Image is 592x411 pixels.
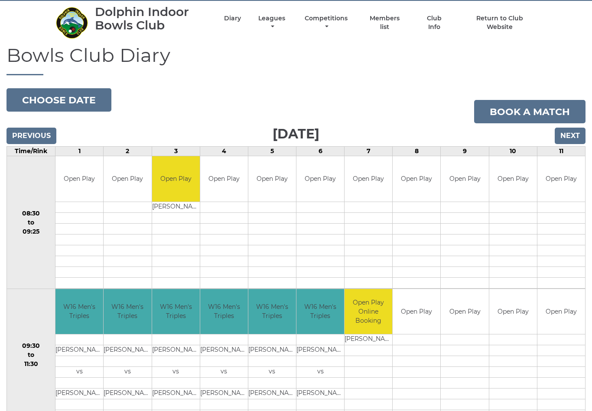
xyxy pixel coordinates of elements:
td: Open Play [393,156,440,202]
td: [PERSON_NAME] [296,345,344,356]
td: [PERSON_NAME] [55,389,103,399]
a: Book a match [474,100,585,123]
td: 7 [345,147,393,156]
img: Dolphin Indoor Bowls Club [55,6,88,39]
a: Club Info [420,14,448,31]
td: 08:30 to 09:25 [7,156,55,289]
td: [PERSON_NAME] [152,202,200,212]
input: Next [555,128,585,144]
td: Open Play [441,289,488,334]
td: Open Play [393,289,440,334]
td: Time/Rink [7,147,55,156]
td: [PERSON_NAME] [248,389,296,399]
div: Dolphin Indoor Bowls Club [95,5,209,32]
td: Open Play [55,156,103,202]
td: Open Play [441,156,488,202]
td: Open Play [345,156,392,202]
td: W16 Men's Triples [104,289,151,334]
td: [PERSON_NAME] [296,389,344,399]
td: vs [152,367,200,378]
td: Open Play [200,156,248,202]
td: vs [296,367,344,378]
td: 8 [393,147,441,156]
button: Choose date [7,88,111,112]
td: vs [104,367,151,378]
a: Diary [224,14,241,22]
td: [PERSON_NAME] [345,334,392,345]
input: Previous [7,128,56,144]
a: Return to Club Website [463,14,537,31]
td: Open Play Online Booking [345,289,392,334]
td: 10 [489,147,537,156]
td: Open Play [537,156,585,202]
a: Leagues [256,14,287,31]
td: W16 Men's Triples [248,289,296,334]
td: Open Play [537,289,585,334]
td: [PERSON_NAME] [152,345,200,356]
td: Open Play [489,156,537,202]
td: Open Play [248,156,296,202]
td: [PERSON_NAME] [104,389,151,399]
td: W16 Men's Triples [55,289,103,334]
td: 9 [441,147,489,156]
td: [PERSON_NAME] [200,389,248,399]
a: Members list [365,14,405,31]
td: 5 [248,147,296,156]
td: vs [248,367,296,378]
td: 6 [296,147,345,156]
td: vs [55,367,103,378]
td: [PERSON_NAME] [55,345,103,356]
td: Open Play [296,156,344,202]
a: Competitions [303,14,350,31]
td: 4 [200,147,248,156]
td: W16 Men's Triples [152,289,200,334]
td: vs [200,367,248,378]
td: 1 [55,147,104,156]
td: W16 Men's Triples [200,289,248,334]
td: 3 [152,147,200,156]
td: Open Play [104,156,151,202]
td: 11 [537,147,585,156]
td: [PERSON_NAME] [104,345,151,356]
td: [PERSON_NAME] [248,345,296,356]
h1: Bowls Club Diary [7,45,585,75]
td: W16 Men's Triples [296,289,344,334]
td: Open Play [489,289,537,334]
td: 2 [104,147,152,156]
td: [PERSON_NAME] [152,389,200,399]
td: [PERSON_NAME] [200,345,248,356]
td: Open Play [152,156,200,202]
